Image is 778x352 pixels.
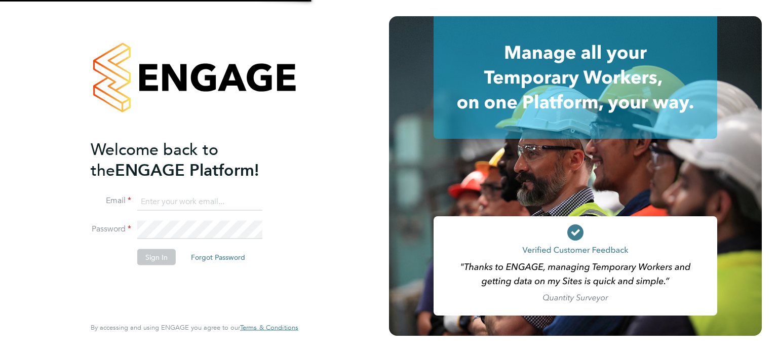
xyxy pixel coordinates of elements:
[240,323,298,332] span: Terms & Conditions
[91,195,131,206] label: Email
[91,224,131,234] label: Password
[91,139,288,180] h2: ENGAGE Platform!
[91,139,218,180] span: Welcome back to the
[240,324,298,332] a: Terms & Conditions
[137,249,176,265] button: Sign In
[137,192,262,211] input: Enter your work email...
[183,249,253,265] button: Forgot Password
[91,323,298,332] span: By accessing and using ENGAGE you agree to our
